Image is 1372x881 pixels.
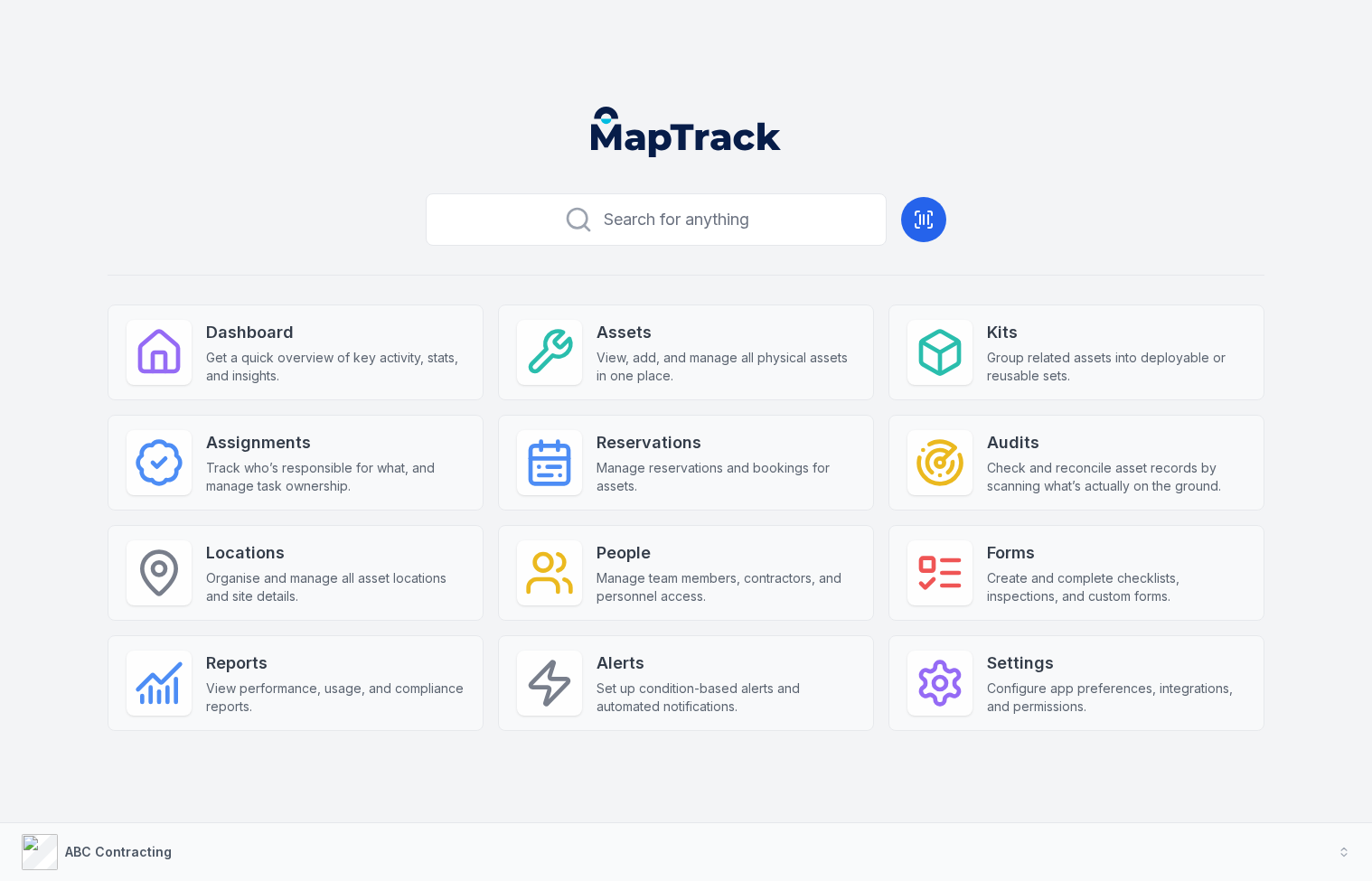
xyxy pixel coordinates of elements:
[108,635,484,731] a: ReportsView performance, usage, and compliance reports.
[987,540,1245,566] strong: Forms
[65,844,172,859] strong: ABC Contracting
[108,415,484,511] a: AssignmentsTrack who’s responsible for what, and manage task ownership.
[206,320,465,345] strong: Dashboard
[206,679,465,716] span: View performance, usage, and compliance reports.
[597,679,855,716] span: Set up condition-based alerts and automated notifications.
[597,569,855,605] span: Manage team members, contractors, and personnel access.
[597,430,855,455] strong: Reservations
[987,679,1245,716] span: Configure app preferences, integrations, and permissions.
[498,635,874,731] a: AlertsSet up condition-based alerts and automated notifications.
[987,651,1245,676] strong: Settings
[888,525,1264,621] a: FormsCreate and complete checklists, inspections, and custom forms.
[597,459,855,495] span: Manage reservations and bookings for assets.
[888,305,1264,400] a: KitsGroup related assets into deployable or reusable sets.
[987,349,1245,385] span: Group related assets into deployable or reusable sets.
[888,635,1264,731] a: SettingsConfigure app preferences, integrations, and permissions.
[206,459,465,495] span: Track who’s responsible for what, and manage task ownership.
[987,569,1245,605] span: Create and complete checklists, inspections, and custom forms.
[206,569,465,605] span: Organise and manage all asset locations and site details.
[597,540,855,566] strong: People
[498,525,874,621] a: PeopleManage team members, contractors, and personnel access.
[498,305,874,400] a: AssetsView, add, and manage all physical assets in one place.
[562,107,810,157] nav: Global
[597,320,855,345] strong: Assets
[597,349,855,385] span: View, add, and manage all physical assets in one place.
[987,320,1245,345] strong: Kits
[206,349,465,385] span: Get a quick overview of key activity, stats, and insights.
[987,430,1245,455] strong: Audits
[604,207,749,232] span: Search for anything
[108,305,484,400] a: DashboardGet a quick overview of key activity, stats, and insights.
[597,651,855,676] strong: Alerts
[206,540,465,566] strong: Locations
[498,415,874,511] a: ReservationsManage reservations and bookings for assets.
[426,193,887,246] button: Search for anything
[987,459,1245,495] span: Check and reconcile asset records by scanning what’s actually on the ground.
[206,651,465,676] strong: Reports
[206,430,465,455] strong: Assignments
[108,525,484,621] a: LocationsOrganise and manage all asset locations and site details.
[888,415,1264,511] a: AuditsCheck and reconcile asset records by scanning what’s actually on the ground.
